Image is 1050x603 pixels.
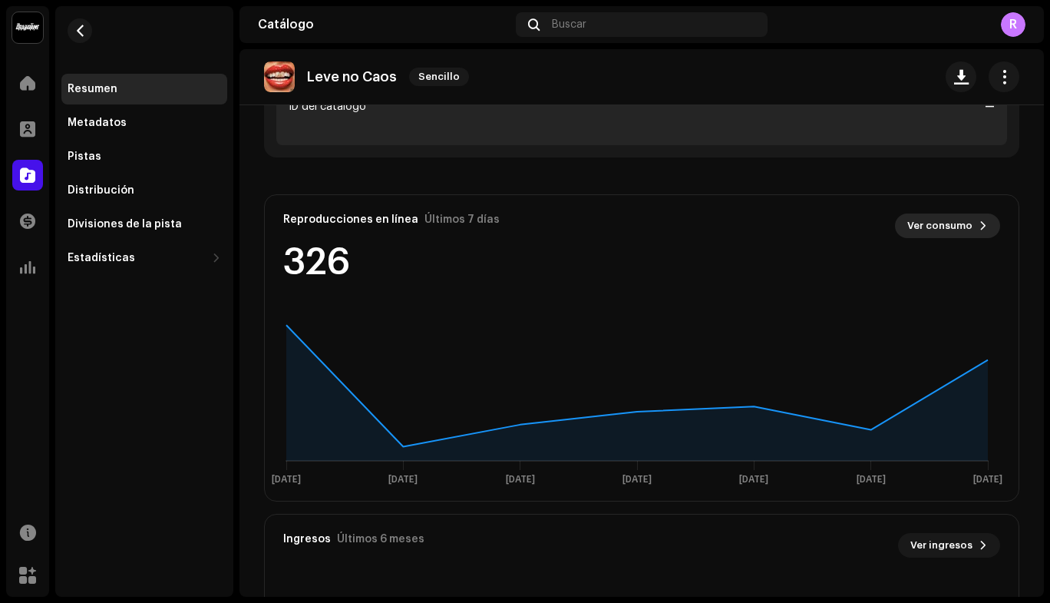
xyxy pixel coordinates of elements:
div: Estadísticas [68,252,135,264]
text: [DATE] [506,475,535,485]
re-m-nav-item: Metadatos [61,108,227,138]
span: Ver ingresos [910,530,972,561]
div: R [1001,12,1025,37]
re-m-nav-item: Divisiones de la pista [61,209,227,240]
div: Pistas [68,151,101,163]
div: Resumen [68,83,117,95]
div: Últimos 7 días [424,214,500,226]
div: Divisiones de la pista [68,218,182,230]
re-m-nav-item: Distribución [61,175,227,206]
span: Buscar [552,18,586,31]
div: Distribución [68,184,134,197]
text: [DATE] [272,475,301,485]
text: [DATE] [388,475,418,485]
div: Catálogo [258,18,510,31]
img: 2d041aaa-8cfc-4c97-a80c-bd204699e2e7 [264,61,295,92]
div: Reproducciones en línea [283,214,418,226]
div: Metadatos [68,117,127,129]
text: [DATE] [739,475,768,485]
div: Ingresos [283,533,331,545]
text: [DATE] [622,475,652,485]
button: Ver ingresos [898,533,1000,558]
text: [DATE] [857,475,886,485]
text: [DATE] [973,475,1002,485]
re-m-nav-item: Resumen [61,74,227,104]
img: 10370c6a-d0e2-4592-b8a2-38f444b0ca44 [12,12,43,43]
button: Ver consumo [895,214,1000,238]
re-m-nav-item: Pistas [61,141,227,172]
p: Leve no Caos [307,69,397,85]
div: Últimos 6 meses [337,533,424,545]
span: Ver consumo [907,210,972,241]
re-m-nav-dropdown: Estadísticas [61,243,227,273]
span: Sencillo [409,68,469,86]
